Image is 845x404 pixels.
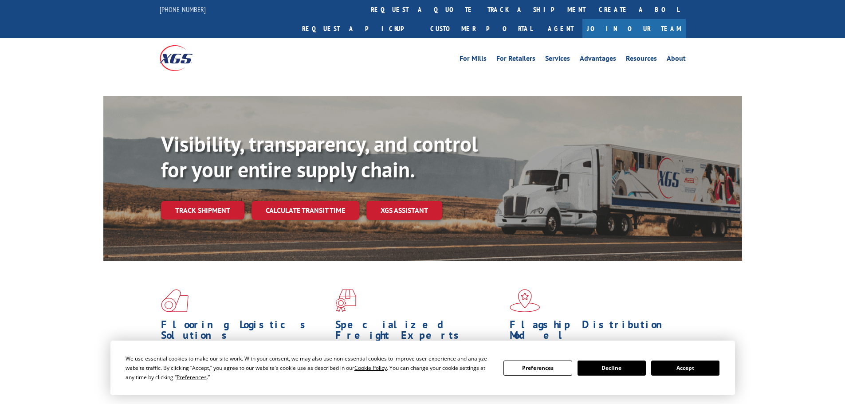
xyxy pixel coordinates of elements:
[354,364,387,372] span: Cookie Policy
[295,19,424,38] a: Request a pickup
[460,55,487,65] a: For Mills
[126,354,493,382] div: We use essential cookies to make our site work. With your consent, we may also use non-essential ...
[161,201,244,220] a: Track shipment
[252,201,359,220] a: Calculate transit time
[110,341,735,395] div: Cookie Consent Prompt
[545,55,570,65] a: Services
[366,201,442,220] a: XGS ASSISTANT
[160,5,206,14] a: [PHONE_NUMBER]
[161,319,329,345] h1: Flooring Logistics Solutions
[510,289,540,312] img: xgs-icon-flagship-distribution-model-red
[496,55,535,65] a: For Retailers
[161,289,189,312] img: xgs-icon-total-supply-chain-intelligence-red
[651,361,719,376] button: Accept
[580,55,616,65] a: Advantages
[161,130,478,183] b: Visibility, transparency, and control for your entire supply chain.
[539,19,582,38] a: Agent
[510,319,677,345] h1: Flagship Distribution Model
[582,19,686,38] a: Join Our Team
[626,55,657,65] a: Resources
[335,289,356,312] img: xgs-icon-focused-on-flooring-red
[503,361,572,376] button: Preferences
[335,319,503,345] h1: Specialized Freight Experts
[424,19,539,38] a: Customer Portal
[667,55,686,65] a: About
[177,373,207,381] span: Preferences
[578,361,646,376] button: Decline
